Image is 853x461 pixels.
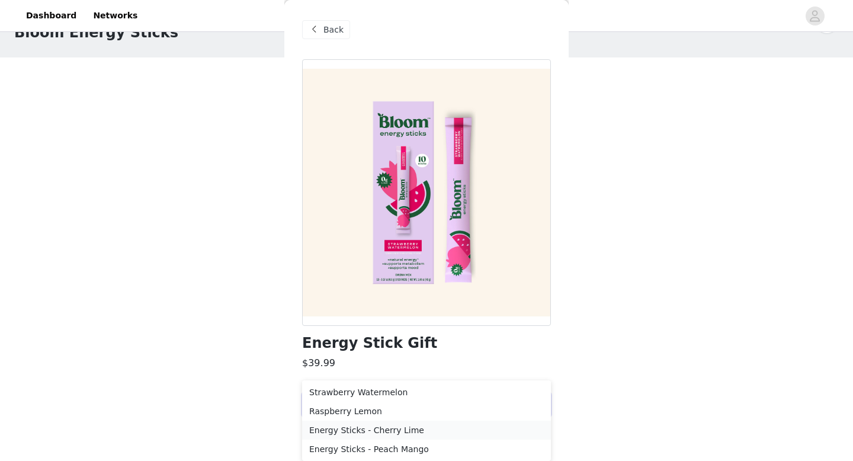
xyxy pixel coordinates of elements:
[302,440,551,459] li: Energy Sticks - Peach Mango
[302,402,551,421] li: Raspberry Lemon
[302,356,335,370] h3: $39.99
[302,335,437,351] h1: Energy Stick Gift
[323,24,344,36] span: Back
[809,7,820,25] div: avatar
[86,2,145,29] a: Networks
[14,22,178,43] h1: Bloom Energy Sticks
[19,2,84,29] a: Dashboard
[302,421,551,440] li: Energy Sticks - Cherry Lime
[302,380,551,392] div: Variant
[302,383,551,402] li: Strawberry Watermelon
